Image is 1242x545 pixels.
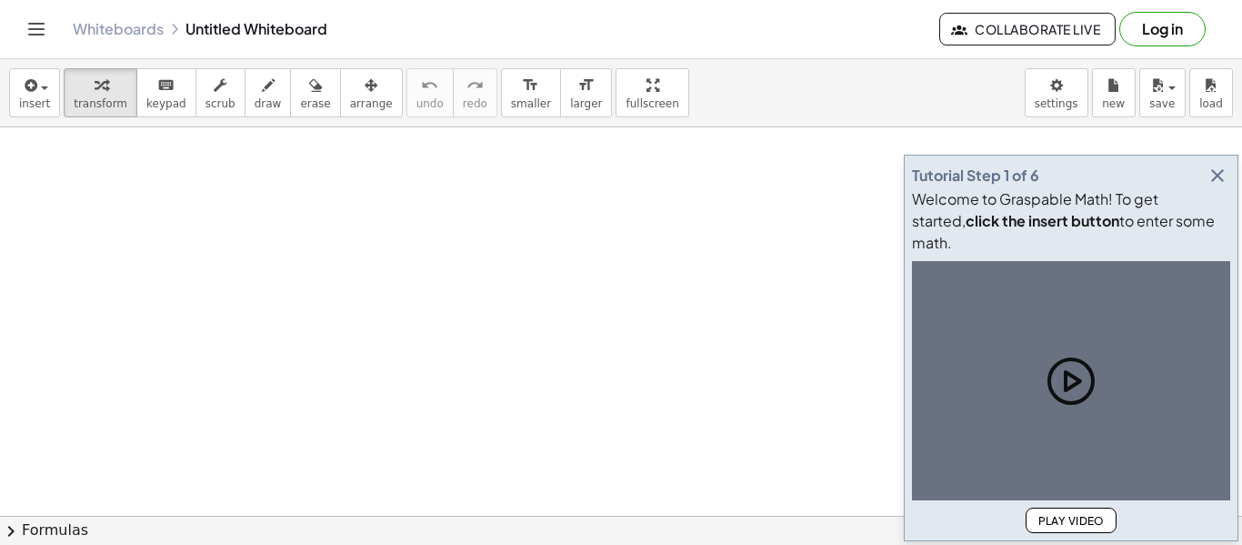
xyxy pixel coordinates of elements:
span: keypad [146,97,186,110]
button: save [1139,68,1186,117]
span: transform [74,97,127,110]
span: smaller [511,97,551,110]
button: load [1189,68,1233,117]
button: arrange [340,68,403,117]
span: settings [1035,97,1078,110]
div: Tutorial Step 1 of 6 [912,165,1039,187]
a: Whiteboards [73,20,164,38]
span: Collaborate Live [955,21,1100,37]
button: format_sizesmaller [501,68,561,117]
button: keyboardkeypad [136,68,196,117]
button: fullscreen [616,68,688,117]
button: insert [9,68,60,117]
div: Welcome to Graspable Math! To get started, to enter some math. [912,188,1230,254]
button: new [1092,68,1136,117]
button: format_sizelarger [560,68,612,117]
button: transform [64,68,137,117]
button: erase [290,68,340,117]
button: draw [245,68,292,117]
span: undo [416,97,444,110]
span: larger [570,97,602,110]
i: undo [421,75,438,96]
span: scrub [205,97,235,110]
i: redo [466,75,484,96]
b: click the insert button [966,211,1119,230]
button: settings [1025,68,1088,117]
span: draw [255,97,282,110]
span: erase [300,97,330,110]
span: redo [463,97,487,110]
button: Play Video [1026,508,1117,533]
i: format_size [522,75,539,96]
button: scrub [195,68,245,117]
span: new [1102,97,1125,110]
i: keyboard [157,75,175,96]
button: Toggle navigation [22,15,51,44]
span: insert [19,97,50,110]
i: format_size [577,75,595,96]
button: redoredo [453,68,497,117]
span: save [1149,97,1175,110]
button: undoundo [406,68,454,117]
span: arrange [350,97,393,110]
span: Play Video [1037,514,1105,528]
span: fullscreen [626,97,678,110]
button: Log in [1119,12,1206,46]
span: load [1199,97,1223,110]
button: Collaborate Live [939,13,1116,45]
